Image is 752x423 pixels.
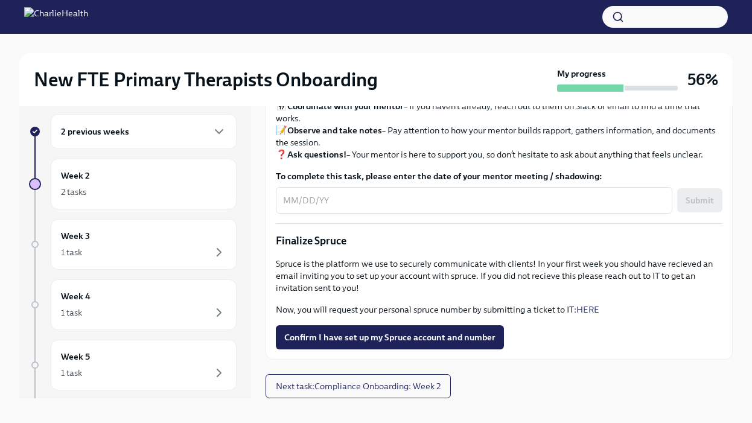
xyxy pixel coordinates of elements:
button: Confirm I have set up my Spruce account and number [276,325,504,349]
a: Week 31 task [29,219,237,270]
div: 1 task [61,367,82,379]
p: Spruce is the platform we use to securely communicate with clients! In your first week you should... [276,258,722,294]
h6: Week 3 [61,229,90,243]
h6: 2 previous weeks [61,125,129,138]
span: Next task : Compliance Onboarding: Week 2 [276,380,441,392]
div: 2 tasks [61,186,86,198]
div: 1 task [61,307,82,319]
p: Finalize Spruce [276,234,722,248]
a: Week 41 task [29,279,237,330]
div: 2 previous weeks [51,114,237,149]
div: 1 task [61,246,82,258]
h6: Week 2 [61,169,90,182]
span: Confirm I have set up my Spruce account and number [284,331,495,343]
p: 📅 – If you haven’t already, reach out to them on Slack or email to find a time that works. 📝 – Pa... [276,88,722,161]
h2: New FTE Primary Therapists Onboarding [34,68,378,92]
a: Week 51 task [29,340,237,390]
h6: Week 4 [61,290,91,303]
p: Now, you will request your personal spruce number by submitting a ticket to IT: [276,304,722,316]
a: Week 22 tasks [29,159,237,209]
button: Next task:Compliance Onboarding: Week 2 [266,374,451,398]
strong: Ask questions! [287,149,346,160]
h3: 56% [687,69,718,91]
strong: Observe and take notes [287,125,382,136]
strong: Coordinate with your mentor [287,101,404,112]
strong: My progress [557,68,606,80]
label: To complete this task, please enter the date of your mentor meeting / shadowing: [276,170,722,182]
h6: Week 5 [61,350,90,363]
a: HERE [576,304,599,315]
img: CharlieHealth [24,7,88,27]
